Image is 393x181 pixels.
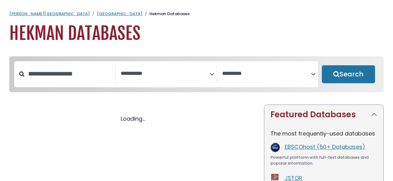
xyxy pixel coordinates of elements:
li: Hekman Databases [142,11,190,17]
nav: breadcrumb [9,11,384,17]
button: Submit for Search Results [322,65,375,83]
a: EBSCOhost (50+ Databases) [285,143,365,151]
button: Featured Databases [264,105,383,124]
a: [GEOGRAPHIC_DATA] [97,11,142,17]
textarea: Search [121,71,209,77]
textarea: Search [222,71,311,77]
div: Loading... [9,114,257,123]
input: Search database by title or keyword [24,69,115,79]
p: The most frequently-used databases [270,129,377,138]
a: [PERSON_NAME][GEOGRAPHIC_DATA] [9,11,90,17]
h1: Hekman Databases [9,23,384,44]
nav: Search filters [9,56,384,92]
div: Powerful platform with full-text databases and popular information. [270,154,377,166]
